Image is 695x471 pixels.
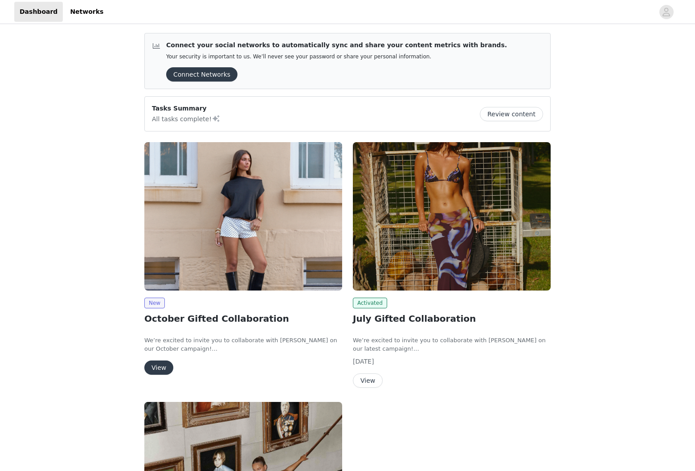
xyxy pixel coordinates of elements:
[14,2,63,22] a: Dashboard
[662,5,670,19] div: avatar
[480,107,543,121] button: Review content
[353,373,383,388] button: View
[144,360,173,375] button: View
[353,377,383,384] a: View
[353,312,551,325] h2: July Gifted Collaboration
[144,312,342,325] h2: October Gifted Collaboration
[353,336,551,353] p: We’re excited to invite you to collaborate with [PERSON_NAME] on our latest campaign!
[166,67,237,82] button: Connect Networks
[166,53,507,60] p: Your security is important to us. We’ll never see your password or share your personal information.
[166,41,507,50] p: Connect your social networks to automatically sync and share your content metrics with brands.
[65,2,109,22] a: Networks
[353,142,551,291] img: Peppermayo AUS
[144,298,165,308] span: New
[353,298,387,308] span: Activated
[152,104,221,113] p: Tasks Summary
[144,336,342,353] p: We’re excited to invite you to collaborate with [PERSON_NAME] on our October campaign!
[144,142,342,291] img: Peppermayo AUS
[144,365,173,371] a: View
[353,358,374,365] span: [DATE]
[152,113,221,124] p: All tasks complete!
